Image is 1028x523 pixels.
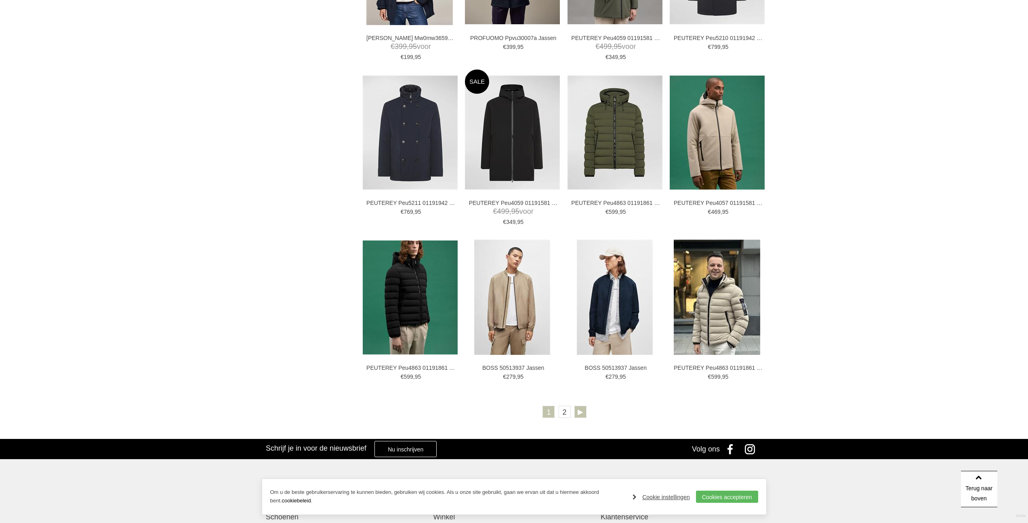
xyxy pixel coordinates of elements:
[711,44,720,50] span: 799
[571,199,660,207] a: PEUTEREY Peu4863 01191861 Jassen
[571,34,660,42] a: PEUTEREY Peu4059 01191581 Jassen
[601,512,762,522] a: Klantenservice
[363,240,458,354] img: PEUTEREY Peu4863 01191861 Jassen
[517,219,523,225] span: 95
[609,373,618,380] span: 279
[415,209,421,215] span: 95
[605,54,609,60] span: €
[474,240,550,355] img: BOSS 50513937 Jassen
[415,373,421,380] span: 95
[515,44,517,50] span: ,
[633,491,690,503] a: Cookie instellingen
[571,364,660,371] a: BOSS 50513937 Jassen
[568,76,662,190] img: PEUTEREY Peu4863 01191861 Jassen
[722,44,729,50] span: 95
[577,240,653,355] img: BOSS 50513937 Jassen
[401,373,404,380] span: €
[1016,511,1026,521] a: Divide
[722,209,729,215] span: 95
[366,364,455,371] a: PEUTEREY Peu4863 01191861 Jassen
[614,42,622,51] span: 95
[374,441,437,457] a: Nu inschrijven
[670,76,765,190] img: PEUTEREY Peu4057 01191581 Jassen
[517,44,523,50] span: 95
[469,199,558,207] a: PEUTEREY Peu4059 01191581 Jassen
[401,54,404,60] span: €
[404,209,413,215] span: 769
[599,42,612,51] span: 499
[612,42,614,51] span: ,
[493,207,497,215] span: €
[721,44,722,50] span: ,
[266,512,427,522] a: Schoenen
[266,444,366,453] h3: Schrijf je in voor de nieuwsbrief
[366,34,455,42] a: [PERSON_NAME] Mw0mw36595 [PERSON_NAME]
[506,219,515,225] span: 349
[404,373,413,380] span: 599
[595,42,599,51] span: €
[620,373,626,380] span: 95
[708,373,711,380] span: €
[503,219,506,225] span: €
[674,364,763,371] a: PEUTEREY Peu4863 01191861 Jassen
[282,498,311,504] a: cookiebeleid
[609,209,618,215] span: 599
[469,207,558,217] span: voor
[469,364,558,371] a: BOSS 50513937 Jassen
[722,373,729,380] span: 95
[618,373,620,380] span: ,
[413,209,415,215] span: ,
[674,199,763,207] a: PEUTEREY Peu4057 01191581 Jassen
[465,76,560,190] img: PEUTEREY Peu4059 01191581 Jassen
[366,199,455,207] a: PEUTEREY Peu5211 01191942 Jassen
[571,42,660,52] span: voor
[515,219,517,225] span: ,
[559,406,571,418] a: 2
[542,406,555,418] a: 1
[503,373,506,380] span: €
[674,34,763,42] a: PEUTEREY Peu5210 01191942 Jassen
[618,209,620,215] span: ,
[711,373,720,380] span: 599
[722,439,742,459] a: Facebook
[721,373,722,380] span: ,
[270,488,625,505] p: Om u de beste gebruikerservaring te kunnen bieden, gebruiken wij cookies. Als u onze site gebruik...
[618,54,620,60] span: ,
[696,491,758,503] a: Cookies accepteren
[409,42,417,51] span: 95
[506,373,515,380] span: 279
[503,44,506,50] span: €
[692,439,720,459] div: Volg ons
[742,439,762,459] a: Instagram
[721,209,722,215] span: ,
[497,207,509,215] span: 499
[961,471,997,507] a: Terug naar boven
[620,54,626,60] span: 95
[404,54,413,60] span: 199
[415,54,421,60] span: 95
[469,34,558,42] a: PROFUOMO Ppvu30007a Jassen
[515,373,517,380] span: ,
[674,240,760,355] img: PEUTEREY Peu4863 01191861 Jassen
[506,44,515,50] span: 399
[401,209,404,215] span: €
[509,207,511,215] span: ,
[517,373,523,380] span: 95
[363,76,458,190] img: PEUTEREY Peu5211 01191942 Jassen
[391,42,395,51] span: €
[413,373,415,380] span: ,
[711,209,720,215] span: 469
[407,42,409,51] span: ,
[413,54,415,60] span: ,
[708,44,711,50] span: €
[708,209,711,215] span: €
[395,42,407,51] span: 399
[620,209,626,215] span: 95
[433,512,595,522] a: Winkel
[511,207,519,215] span: 95
[609,54,618,60] span: 349
[605,209,609,215] span: €
[366,42,455,52] span: voor
[605,373,609,380] span: €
